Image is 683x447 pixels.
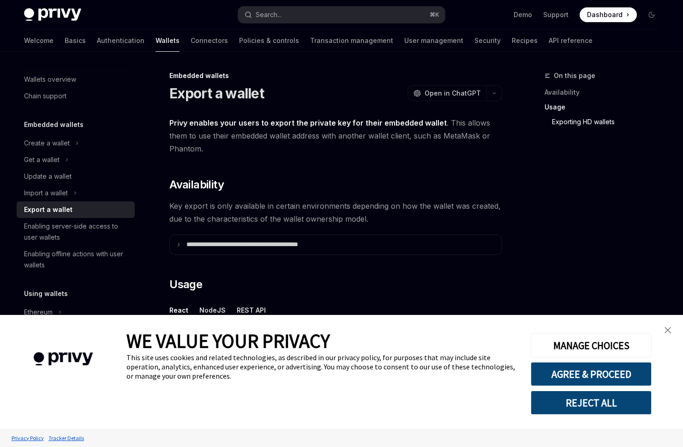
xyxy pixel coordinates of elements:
[169,277,202,292] span: Usage
[46,430,86,446] a: Tracker Details
[24,187,68,199] div: Import a wallet
[587,10,623,19] span: Dashboard
[24,74,76,85] div: Wallets overview
[14,339,113,379] img: company logo
[554,70,595,81] span: On this page
[17,88,135,104] a: Chain support
[404,30,463,52] a: User management
[126,353,517,381] div: This site uses cookies and related technologies, as described in our privacy policy, for purposes...
[17,71,135,88] a: Wallets overview
[191,30,228,52] a: Connectors
[512,30,538,52] a: Recipes
[169,118,447,127] strong: Privy enables your users to export the private key for their embedded wallet
[24,8,81,21] img: dark logo
[531,333,652,357] button: MANAGE CHOICES
[9,430,46,446] a: Privacy Policy
[549,30,593,52] a: API reference
[531,362,652,386] button: AGREE & PROCEED
[238,6,445,23] button: Search...⌘K
[407,85,486,101] button: Open in ChatGPT
[169,116,502,155] span: . This allows them to use their embedded wallet address with another wallet client, such as MetaM...
[24,171,72,182] div: Update a wallet
[97,30,144,52] a: Authentication
[126,329,330,353] span: WE VALUE YOUR PRIVACY
[514,10,532,19] a: Demo
[474,30,501,52] a: Security
[169,177,224,192] span: Availability
[310,30,393,52] a: Transaction management
[543,10,569,19] a: Support
[552,115,666,129] a: Exporting HD wallets
[580,7,637,22] a: Dashboard
[24,204,72,215] div: Export a wallet
[24,154,60,165] div: Get a wallet
[237,299,266,321] button: REST API
[24,138,70,149] div: Create a wallet
[169,199,502,225] span: Key export is only available in certain environments depending on how the wallet was created, due...
[665,327,671,333] img: close banner
[17,218,135,246] a: Enabling server-side access to user wallets
[24,30,54,52] a: Welcome
[239,30,299,52] a: Policies & controls
[65,30,86,52] a: Basics
[17,168,135,185] a: Update a wallet
[24,288,68,299] h5: Using wallets
[24,307,53,318] div: Ethereum
[545,85,666,100] a: Availability
[531,391,652,415] button: REJECT ALL
[256,9,282,20] div: Search...
[644,7,659,22] button: Toggle dark mode
[24,119,84,130] h5: Embedded wallets
[169,299,188,321] button: React
[17,246,135,273] a: Enabling offline actions with user wallets
[17,201,135,218] a: Export a wallet
[24,221,129,243] div: Enabling server-side access to user wallets
[545,100,666,115] a: Usage
[169,85,264,102] h1: Export a wallet
[24,91,66,102] div: Chain support
[156,30,180,52] a: Wallets
[199,299,226,321] button: NodeJS
[659,321,677,339] a: close banner
[430,11,439,18] span: ⌘ K
[169,71,502,80] div: Embedded wallets
[425,89,481,98] span: Open in ChatGPT
[24,248,129,271] div: Enabling offline actions with user wallets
